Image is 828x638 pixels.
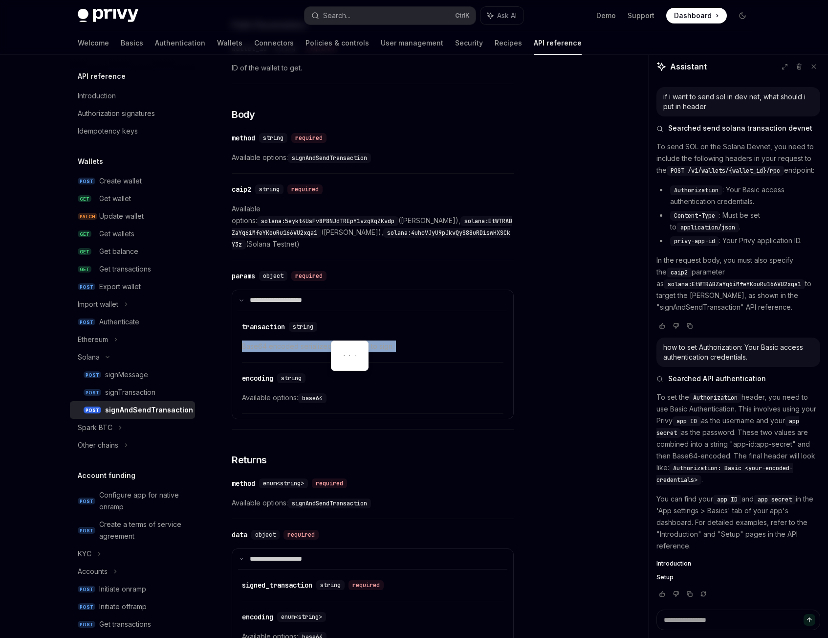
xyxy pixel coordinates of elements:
[99,601,147,613] div: Initiate offramp
[70,615,195,633] a: POSTGet transactions
[99,618,151,630] div: Get transactions
[676,417,697,425] span: app ID
[534,31,582,55] a: API reference
[78,213,97,220] span: PATCH
[735,8,750,23] button: Toggle dark mode
[656,141,820,176] p: To send SOL on the Solana Devnet, you need to include the following headers in your request to th...
[656,573,820,581] a: Setup
[666,8,727,23] a: Dashboard
[668,374,766,384] span: Searched API authentication
[242,392,503,404] span: Available options:
[99,316,139,328] div: Authenticate
[78,70,126,82] h5: API reference
[298,393,327,403] code: base64
[242,341,503,352] span: Base64 encoded serialized transaction to sign.
[242,322,285,332] div: transaction
[70,598,195,615] a: POSTInitiate offramp
[656,235,820,247] li: : Your Privy application ID.
[78,248,91,255] span: GET
[263,134,283,142] span: string
[70,207,195,225] a: PATCHUpdate wallet
[497,11,517,21] span: Ask AI
[291,133,327,143] div: required
[232,203,514,250] span: Available options: ([PERSON_NAME]), ([PERSON_NAME]), (Solana Testnet)
[70,190,195,207] a: GETGet wallet
[99,228,134,240] div: Get wallets
[78,125,138,137] div: Idempotency keys
[84,371,101,379] span: POST
[254,31,294,55] a: Connectors
[674,11,712,21] span: Dashboard
[99,263,151,275] div: Get transactions
[242,580,312,590] div: signed_transaction
[283,530,319,540] div: required
[70,278,195,296] a: POSTExport wallet
[323,10,350,22] div: Search...
[78,527,95,534] span: POST
[99,193,131,205] div: Get wallet
[78,422,112,433] div: Spark BTC
[70,384,195,401] a: POSTsignTransaction
[84,389,101,396] span: POST
[217,31,242,55] a: Wallets
[288,153,371,163] code: signAndSendTransaction
[232,62,514,74] span: ID of the wallet to get.
[281,374,302,382] span: string
[70,580,195,598] a: POSTInitiate onramp
[263,479,304,487] span: enum<string>
[656,184,820,207] li: : Your Basic access authentication credentials.
[291,271,327,281] div: required
[656,374,820,384] button: Searched API authentication
[78,108,155,119] div: Authorization signatures
[84,407,101,414] span: POST
[656,493,820,552] p: You can find your and in the 'App settings > Basics' tab of your app's dashboard. For detailed ex...
[78,334,108,345] div: Ethereum
[232,184,251,194] div: caip2
[232,152,514,163] span: Available options:
[78,266,91,273] span: GET
[70,87,195,105] a: Introduction
[804,614,815,626] button: Send message
[121,31,143,55] a: Basics
[78,566,108,577] div: Accounts
[99,281,141,293] div: Export wallet
[656,391,820,485] p: To set the header, you need to use Basic Authentication. This involves using your Privy as the us...
[70,401,195,419] a: POSTsignAndSendTransaction
[78,9,138,23] img: dark logo
[349,580,384,590] div: required
[78,298,118,310] div: Import wallet
[293,323,313,331] span: string
[674,212,715,220] span: Content-Type
[232,108,255,121] span: Body
[674,186,719,194] span: Authorization
[693,394,738,402] span: Authorization
[78,439,118,451] div: Other chains
[78,621,95,628] span: POST
[78,283,95,291] span: POST
[99,489,189,513] div: Configure app for native onramp
[656,573,674,581] span: Setup
[257,216,398,226] code: solana:5eykt4UsFv8P8NJdTREpY1vzqKqZKvdp
[99,175,142,187] div: Create wallet
[78,31,109,55] a: Welcome
[320,581,341,589] span: string
[70,260,195,278] a: GETGet transactions
[312,478,347,488] div: required
[671,269,688,276] span: caip2
[242,373,273,383] div: encoding
[596,11,616,21] a: Demo
[78,586,95,593] span: POST
[242,612,273,622] div: encoding
[670,61,707,72] span: Assistant
[70,225,195,243] a: GETGet wallets
[656,464,793,484] span: Authorization: Basic <your-encoded-credentials>
[232,530,247,540] div: data
[78,195,91,203] span: GET
[78,603,95,611] span: POST
[259,185,280,193] span: string
[656,560,691,568] span: Introduction
[70,105,195,122] a: Authorization signatures
[455,31,483,55] a: Security
[455,12,470,20] span: Ctrl K
[656,209,820,233] li: : Must be set to .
